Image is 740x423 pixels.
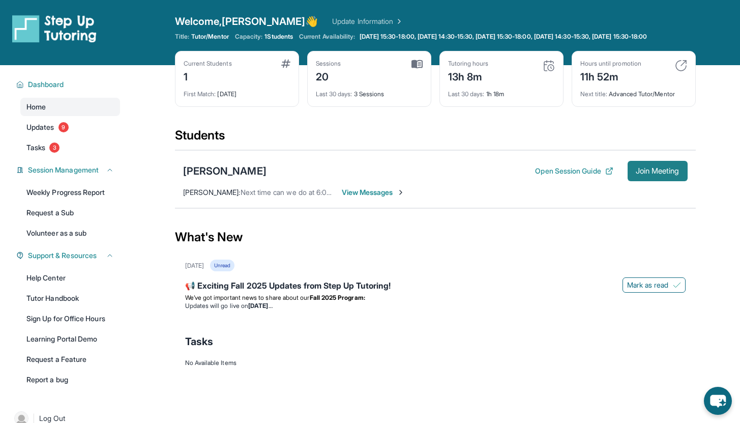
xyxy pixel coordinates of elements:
a: Learning Portal Demo [20,330,120,348]
span: Title: [175,33,189,41]
div: Hours until promotion [580,60,641,68]
div: Tutoring hours [448,60,489,68]
span: Support & Resources [28,250,97,261]
span: Updates [26,122,54,132]
span: Last 30 days : [448,90,485,98]
span: Dashboard [28,79,64,90]
a: Tasks3 [20,138,120,157]
img: Mark as read [673,281,681,289]
div: 13h 8m [448,68,489,84]
a: Request a Feature [20,350,120,369]
div: Sessions [316,60,341,68]
a: Tutor Handbook [20,289,120,307]
a: Report a bug [20,371,120,389]
button: Dashboard [24,79,114,90]
div: Unread [210,260,234,271]
button: Session Management [24,165,114,175]
span: Next title : [580,90,608,98]
strong: [DATE] [248,302,272,309]
img: logo [12,14,97,43]
span: Tasks [26,143,45,153]
a: Help Center [20,269,120,287]
span: We’ve got important news to share about our [185,294,310,301]
a: Update Information [332,16,403,26]
a: Weekly Progress Report [20,183,120,202]
li: Updates will go live on [185,302,686,310]
span: Tasks [185,334,213,349]
span: Next time can we do at 6:00, because we come back from school right now [241,188,484,196]
div: Current Students [184,60,232,68]
button: Open Session Guide [535,166,613,176]
span: Capacity: [235,33,263,41]
div: 1 [184,68,232,84]
span: View Messages [342,187,405,198]
div: 20 [316,68,341,84]
span: Join Meeting [636,168,679,174]
div: [DATE] [184,84,290,98]
span: 9 [58,122,69,132]
span: Welcome, [PERSON_NAME] 👋 [175,14,318,29]
a: Sign Up for Office Hours [20,309,120,328]
span: [PERSON_NAME] : [183,188,241,196]
img: card [543,60,555,72]
span: Session Management [28,165,99,175]
div: Students [175,127,696,150]
img: Chevron-Right [397,188,405,196]
button: chat-button [704,387,732,415]
span: First Match : [184,90,216,98]
button: Join Meeting [628,161,688,181]
a: Home [20,98,120,116]
div: No Available Items [185,359,686,367]
button: Support & Resources [24,250,114,261]
span: Mark as read [627,280,669,290]
div: What's New [175,215,696,260]
img: card [411,60,423,69]
span: Tutor/Mentor [191,33,229,41]
a: Request a Sub [20,204,120,222]
button: Mark as read [623,277,686,293]
div: [PERSON_NAME] [183,164,267,178]
span: 1 Students [264,33,293,41]
img: Chevron Right [393,16,403,26]
div: 11h 52m [580,68,641,84]
a: Volunteer as a sub [20,224,120,242]
span: Current Availability: [299,33,355,41]
span: Last 30 days : [316,90,352,98]
span: Home [26,102,46,112]
div: [DATE] [185,262,204,270]
div: 3 Sessions [316,84,423,98]
div: 📢 Exciting Fall 2025 Updates from Step Up Tutoring! [185,279,686,294]
a: [DATE] 15:30-18:00, [DATE] 14:30-15:30, [DATE] 15:30-18:00, [DATE] 14:30-15:30, [DATE] 15:30-18:00 [358,33,649,41]
div: Advanced Tutor/Mentor [580,84,687,98]
span: [DATE] 15:30-18:00, [DATE] 14:30-15:30, [DATE] 15:30-18:00, [DATE] 14:30-15:30, [DATE] 15:30-18:00 [360,33,647,41]
img: card [281,60,290,68]
img: card [675,60,687,72]
div: 1h 18m [448,84,555,98]
a: Updates9 [20,118,120,136]
span: 3 [49,143,60,153]
strong: Fall 2025 Program: [310,294,365,301]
